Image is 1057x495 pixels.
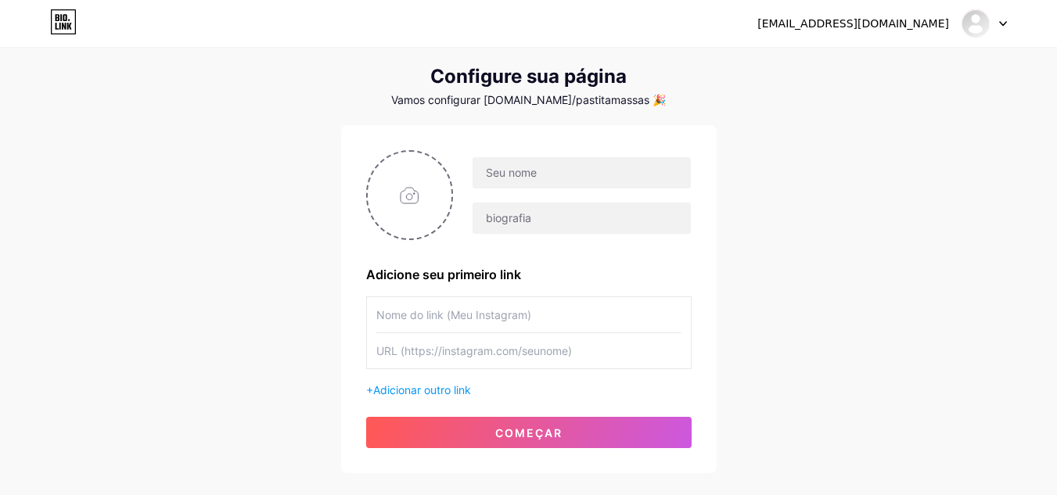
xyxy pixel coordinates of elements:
input: Seu nome [473,157,690,188]
font: Vamos configurar [DOMAIN_NAME]/pastitamassas 🎉 [391,93,666,106]
input: URL (https://instagram.com/seunome) [376,333,681,368]
font: começar [495,426,563,439]
font: [EMAIL_ADDRESS][DOMAIN_NAME] [757,17,949,30]
input: biografia [473,203,690,234]
font: Adicione seu primeiro link [366,267,521,282]
input: Nome do link (Meu Instagram) [376,297,681,332]
font: Configure sua página [430,65,627,88]
font: Adicionar outro link [373,383,471,396]
img: pastitamassas [961,9,990,38]
font: + [366,383,373,396]
button: começar [366,417,692,448]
